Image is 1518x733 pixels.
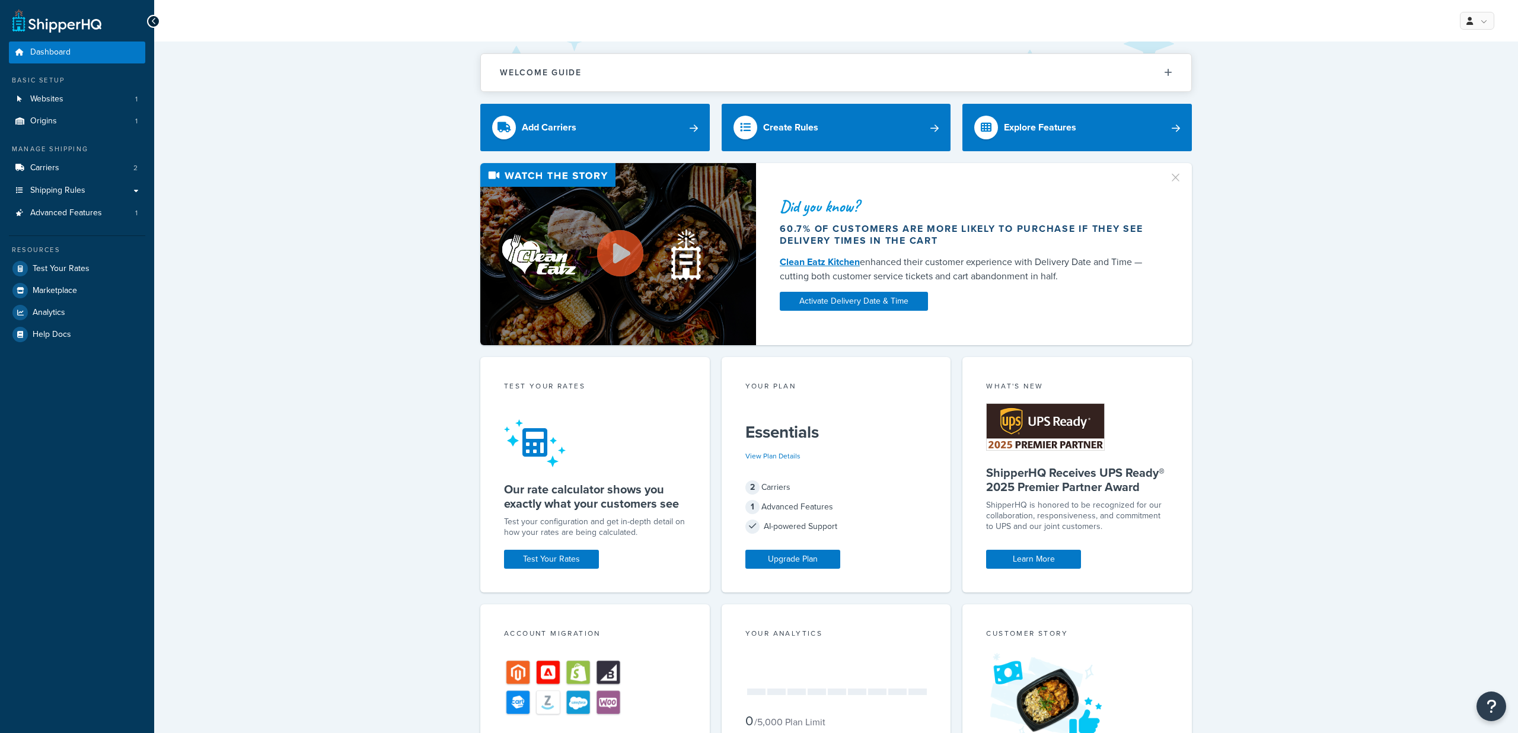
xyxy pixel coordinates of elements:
div: Customer Story [986,628,1168,642]
a: Learn More [986,550,1081,569]
a: Origins1 [9,110,145,132]
div: Account Migration [504,628,686,642]
span: Dashboard [30,47,71,58]
div: Manage Shipping [9,144,145,154]
a: View Plan Details [745,451,801,461]
a: Upgrade Plan [745,550,840,569]
a: Help Docs [9,324,145,345]
span: 2 [133,163,138,173]
a: Clean Eatz Kitchen [780,255,860,269]
div: enhanced their customer experience with Delivery Date and Time — cutting both customer service ti... [780,255,1155,283]
a: Add Carriers [480,104,710,151]
span: Shipping Rules [30,186,85,196]
div: Your Plan [745,381,927,394]
li: Websites [9,88,145,110]
span: Advanced Features [30,208,102,218]
div: Carriers [745,479,927,496]
a: Activate Delivery Date & Time [780,292,928,311]
span: Marketplace [33,286,77,296]
span: 1 [135,208,138,218]
span: 1 [135,94,138,104]
h5: Our rate calculator shows you exactly what your customers see [504,482,686,511]
div: Test your configuration and get in-depth detail on how your rates are being calculated. [504,517,686,538]
a: Dashboard [9,42,145,63]
div: AI-powered Support [745,518,927,535]
span: Test Your Rates [33,264,90,274]
a: Create Rules [722,104,951,151]
h2: Welcome Guide [500,68,582,77]
span: 1 [135,116,138,126]
li: Carriers [9,157,145,179]
div: Resources [9,245,145,255]
a: Shipping Rules [9,180,145,202]
span: Analytics [33,308,65,318]
span: 2 [745,480,760,495]
a: Marketplace [9,280,145,301]
a: Test Your Rates [504,550,599,569]
a: Carriers2 [9,157,145,179]
img: Video thumbnail [480,163,756,345]
span: Websites [30,94,63,104]
button: Welcome Guide [481,54,1191,91]
a: Websites1 [9,88,145,110]
div: Create Rules [763,119,818,136]
span: Origins [30,116,57,126]
span: 0 [745,711,753,731]
div: Explore Features [1004,119,1076,136]
button: Open Resource Center [1476,691,1506,721]
li: Origins [9,110,145,132]
div: 60.7% of customers are more likely to purchase if they see delivery times in the cart [780,223,1155,247]
div: Test your rates [504,381,686,394]
small: / 5,000 Plan Limit [754,715,825,729]
span: Carriers [30,163,59,173]
li: Advanced Features [9,202,145,224]
div: Advanced Features [745,499,927,515]
div: Your Analytics [745,628,927,642]
div: Basic Setup [9,75,145,85]
h5: ShipperHQ Receives UPS Ready® 2025 Premier Partner Award [986,466,1168,494]
div: Add Carriers [522,119,576,136]
a: Analytics [9,302,145,323]
h5: Essentials [745,423,927,442]
div: What's New [986,381,1168,394]
p: ShipperHQ is honored to be recognized for our collaboration, responsiveness, and commitment to UP... [986,500,1168,532]
span: 1 [745,500,760,514]
span: Help Docs [33,330,71,340]
a: Advanced Features1 [9,202,145,224]
a: Explore Features [962,104,1192,151]
div: Did you know? [780,198,1155,215]
a: Test Your Rates [9,258,145,279]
